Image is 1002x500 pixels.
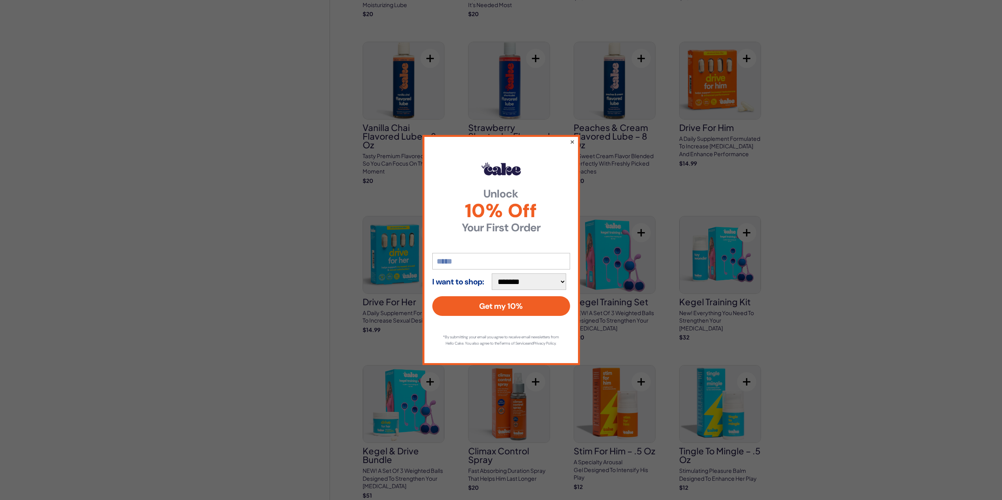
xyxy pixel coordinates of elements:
[533,341,556,346] a: Privacy Policy
[440,334,562,347] p: *By submitting your email you agree to receive email newsletters from Hello Cake. You also agree ...
[432,188,570,199] strong: Unlock
[500,341,527,346] a: Terms of Service
[569,137,574,146] button: ×
[432,277,484,286] strong: I want to shop:
[432,296,570,316] button: Get my 10%
[432,222,570,233] strong: Your First Order
[482,162,521,175] img: Hello Cake
[432,201,570,220] span: 10% Off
